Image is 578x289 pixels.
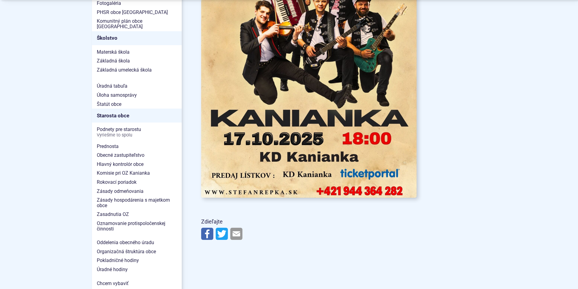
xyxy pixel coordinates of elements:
p: Zdieľajte [201,217,417,227]
a: Chcem vybaviť [92,279,182,288]
a: Štatút obce [92,100,182,109]
span: Podnety pre starostu [97,125,177,139]
span: Zásady hospodárenia s majetkom obce [97,196,177,210]
a: Hlavný kontrolór obce [92,160,182,169]
a: Pokladničné hodiny [92,256,182,265]
span: Zásady odmeňovania [97,187,177,196]
a: Zásady hospodárenia s majetkom obce [92,196,182,210]
a: Komunitný plán obce [GEOGRAPHIC_DATA] [92,17,182,31]
a: Podnety pre starostuVyriešme to spolu [92,125,182,139]
a: Základná škola [92,56,182,66]
a: Komisie pri OZ Kanianka [92,169,182,178]
a: Prednosta [92,142,182,151]
span: Komunitný plán obce [GEOGRAPHIC_DATA] [97,17,177,31]
a: Základná umelecká škola [92,66,182,75]
a: Zásady odmeňovania [92,187,182,196]
span: Školstvo [97,33,177,43]
span: Obecné zastupiteľstvo [97,151,177,160]
span: Úloha samosprávy [97,91,177,100]
a: PHSR obce [GEOGRAPHIC_DATA] [92,8,182,17]
span: Starosta obce [97,111,177,120]
span: Hlavný kontrolór obce [97,160,177,169]
span: Oddelenia obecného úradu [97,238,177,247]
span: Úradná tabuľa [97,82,177,91]
a: Rokovací poriadok [92,178,182,187]
a: Úloha samosprávy [92,91,182,100]
a: Školstvo [92,31,182,45]
a: Starosta obce [92,109,182,123]
a: Oddelenia obecného úradu [92,238,182,247]
span: Základná umelecká škola [97,66,177,75]
span: Rokovací poriadok [97,178,177,187]
a: Organizačná štruktúra obce [92,247,182,256]
span: Organizačná štruktúra obce [97,247,177,256]
img: Zdieľať na Twitteri [216,228,228,240]
span: Základná škola [97,56,177,66]
a: Úradná tabuľa [92,82,182,91]
span: PHSR obce [GEOGRAPHIC_DATA] [97,8,177,17]
a: Oznamovanie protispoločenskej činnosti [92,219,182,233]
span: Komisie pri OZ Kanianka [97,169,177,178]
span: Prednosta [97,142,177,151]
a: Obecné zastupiteľstvo [92,151,182,160]
img: Zdieľať e-mailom [230,228,242,240]
span: Oznamovanie protispoločenskej činnosti [97,219,177,233]
a: Úradné hodiny [92,265,182,274]
span: Materská škola [97,48,177,57]
span: Zasadnutia OZ [97,210,177,219]
span: Štatút obce [97,100,177,109]
a: Zasadnutia OZ [92,210,182,219]
span: Chcem vybaviť [97,279,177,288]
span: Pokladničné hodiny [97,256,177,265]
span: Úradné hodiny [97,265,177,274]
a: Materská škola [92,48,182,57]
span: Vyriešme to spolu [97,133,177,138]
img: Zdieľať na Facebooku [201,228,213,240]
